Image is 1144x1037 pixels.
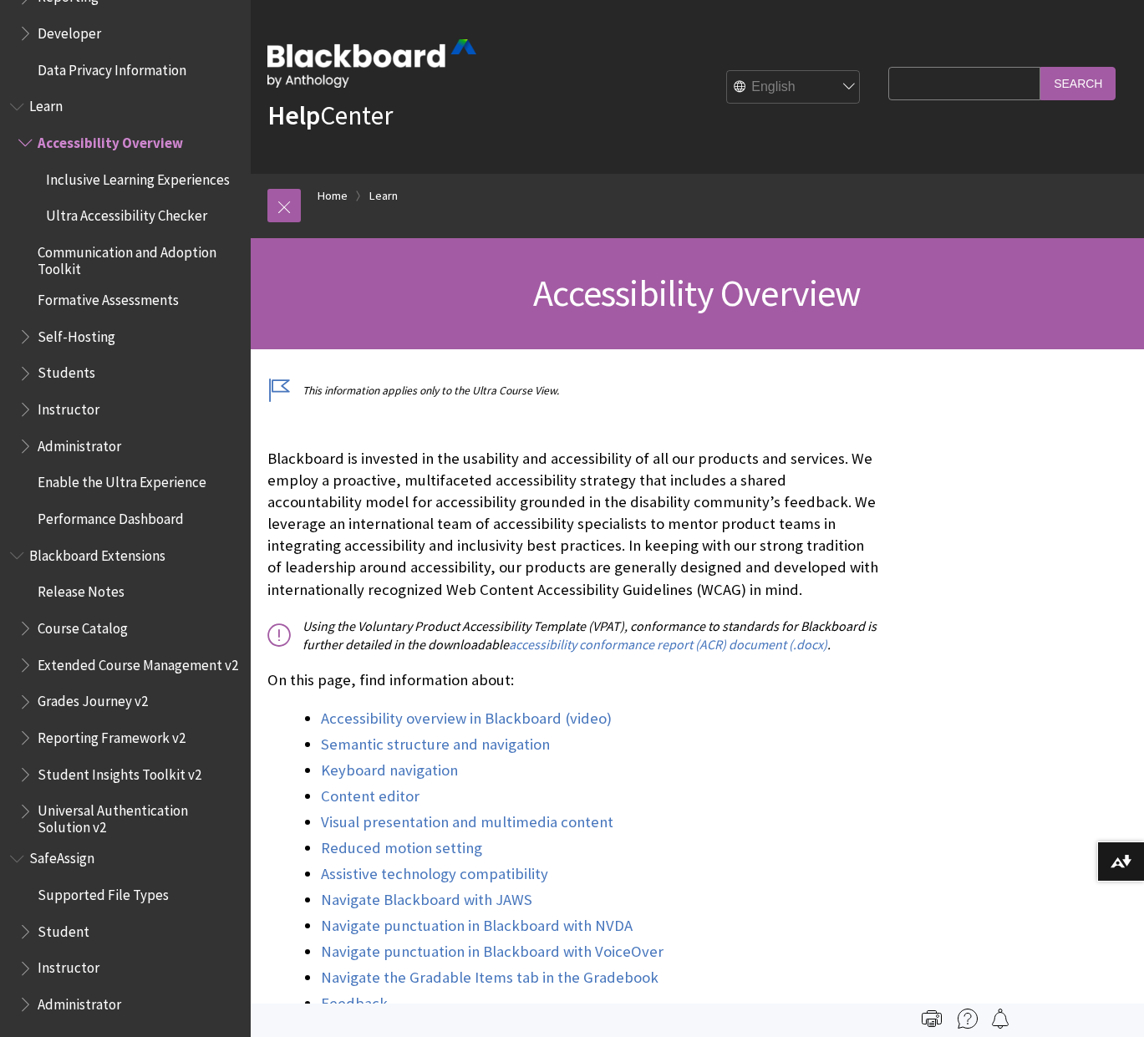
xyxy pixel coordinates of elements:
p: Blackboard is invested in the usability and accessibility of all our products and services. We em... [267,448,880,601]
select: Site Language Selector [727,71,861,104]
a: Home [318,186,348,206]
a: Learn [369,186,398,206]
span: Universal Authentication Solution v2 [38,797,239,836]
a: Navigate punctuation in Blackboard with VoiceOver [321,942,664,962]
span: Accessibility Overview [38,129,183,151]
span: Learn [29,93,63,115]
input: Search [1040,67,1116,99]
img: More help [958,1009,978,1029]
span: Enable the Ultra Experience [38,469,206,491]
span: Inclusive Learning Experiences [46,165,230,188]
span: Grades Journey v2 [38,688,148,710]
a: Navigate the Gradable Items tab in the Gradebook [321,968,658,988]
a: Assistive technology compatibility [321,864,548,884]
img: Blackboard by Anthology [267,39,476,88]
a: Accessibility overview in Blackboard (video) [321,709,612,729]
a: accessibility conformance report (ACR) document (.docx) [509,636,827,653]
span: Administrator [38,432,121,455]
span: SafeAssign [29,845,94,867]
img: Follow this page [990,1009,1010,1029]
nav: Book outline for Blackboard Learn Help [10,93,241,533]
span: Developer [38,19,101,42]
span: Student [38,918,89,940]
p: On this page, find information about: [267,669,880,691]
a: Content editor [321,786,419,806]
span: Data Privacy Information [38,56,186,79]
span: Student Insights Toolkit v2 [38,760,201,783]
span: Instructor [38,954,99,977]
span: Communication and Adoption Toolkit [38,238,239,277]
p: Using the Voluntary Product Accessibility Template (VPAT), conformance to standards for Blackboar... [267,617,880,654]
a: Visual presentation and multimedia content [321,812,613,832]
a: Navigate punctuation in Blackboard with NVDA [321,916,633,936]
span: Instructor [38,395,99,418]
a: Reduced motion setting [321,838,482,858]
a: Navigate Blackboard with JAWS [321,890,532,910]
span: Blackboard Extensions [29,541,165,564]
span: Formative Assessments [38,286,179,308]
a: Semantic structure and navigation [321,735,550,755]
span: Ultra Accessibility Checker [46,202,207,225]
strong: Help [267,99,320,132]
span: Release Notes [38,578,125,601]
span: Supported File Types [38,881,169,903]
span: Extended Course Management v2 [38,651,238,674]
nav: Book outline for Blackboard Extensions [10,541,241,836]
span: Reporting Framework v2 [38,724,186,746]
span: Students [38,359,95,382]
span: Accessibility Overview [533,270,861,316]
a: Keyboard navigation [321,760,458,780]
nav: Book outline for Blackboard SafeAssign [10,845,241,1019]
a: Feedback [321,994,388,1014]
span: Performance Dashboard [38,505,184,527]
img: Print [922,1009,942,1029]
span: Administrator [38,990,121,1013]
span: Self-Hosting [38,323,115,345]
p: This information applies only to the Ultra Course View. [267,383,880,399]
a: HelpCenter [267,99,393,132]
span: Course Catalog [38,614,128,637]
